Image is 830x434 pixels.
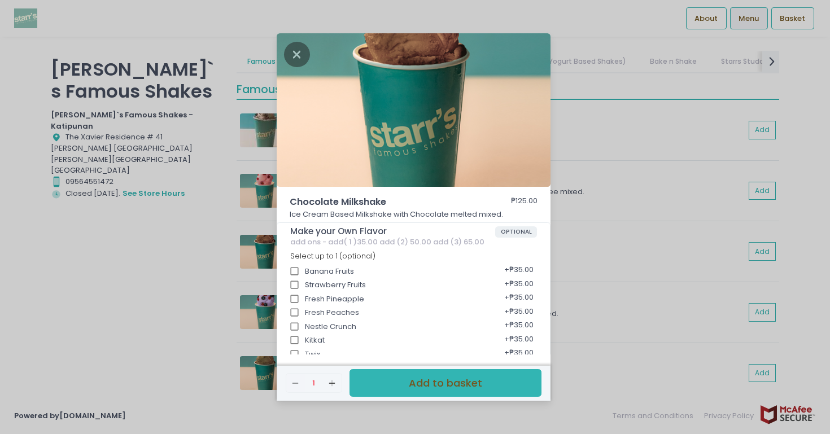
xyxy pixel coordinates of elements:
p: Ice Cream Based Milkshake with Chocolate melted mixed. [290,209,538,220]
button: Close [284,48,310,59]
div: add ons - add( 1 )35.00 add (2) 50.00 add (3) 65.00 [290,238,538,247]
div: + ₱35.00 [500,344,537,365]
img: Chocolate Milkshake [277,33,551,187]
span: Make your Own Flavor [290,226,495,236]
div: + ₱35.00 [500,261,537,282]
div: ₱125.00 [511,195,538,209]
span: Chocolate Milkshake [290,195,476,209]
div: + ₱35.00 [500,316,537,337]
button: Add to basket [350,369,541,397]
span: OPTIONAL [495,226,538,238]
span: Select up to 1 (optional) [290,251,375,261]
div: + ₱35.00 [500,274,537,296]
div: + ₱35.00 [500,288,537,310]
div: + ₱35.00 [500,302,537,323]
div: + ₱35.00 [500,330,537,351]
